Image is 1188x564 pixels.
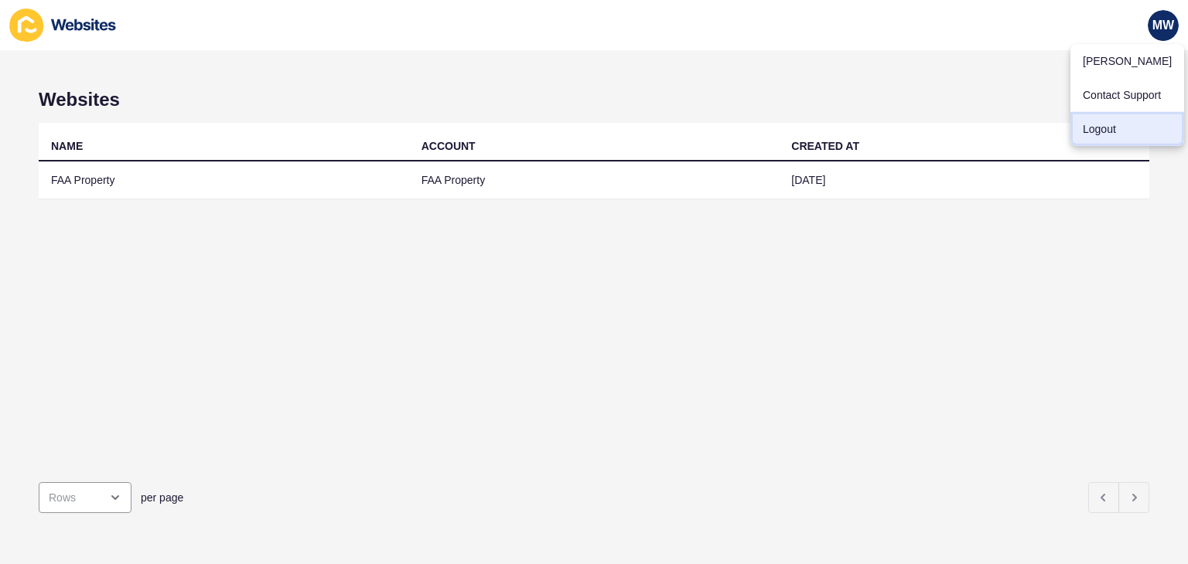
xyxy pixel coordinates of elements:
div: NAME [51,138,83,154]
div: ACCOUNT [422,138,476,154]
div: open menu [39,482,131,513]
span: per page [141,490,183,505]
div: CREATED AT [791,138,859,154]
a: Contact Support [1070,78,1184,112]
td: FAA Property [409,161,780,199]
td: FAA Property [39,161,409,199]
h1: Websites [39,89,1149,110]
a: [PERSON_NAME] [1070,44,1184,78]
span: MW [1152,18,1174,33]
a: Logout [1070,112,1184,146]
td: [DATE] [779,161,1149,199]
